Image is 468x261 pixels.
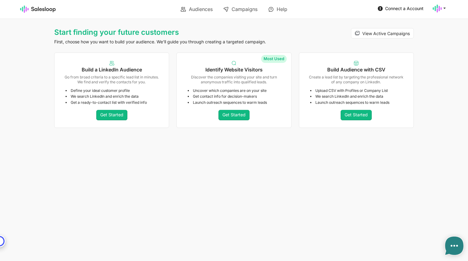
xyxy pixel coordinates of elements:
li: Uncover which companies are on your site [188,88,282,93]
h1: Start finding your future customers [54,28,292,37]
p: Create a lead list by targeting the professional network of any company on LinkedIn. [308,75,405,84]
li: Get contact info for decision-makers [188,94,282,99]
h5: Build a LinkedIn Audience [63,67,160,73]
p: Go from broad criteria to a specific lead list in minutes. We find and verify the contacts for you. [63,75,160,84]
li: Get a ready-to-contact list with verified info [66,100,160,105]
li: Launch outreach sequences to warm leads [310,100,405,105]
p: Discover the companies visiting your site and turn anonymous traffic into qualified leads. [185,75,282,84]
a: Campaigns [219,4,262,14]
a: Audiences [176,4,217,14]
li: We search LinkedIn and enrich the data [310,94,405,99]
span: Connect a Account [385,6,424,11]
li: Upload CSV with Profiles or Company List [310,88,405,93]
a: Get Started [341,110,372,120]
img: Salesloop [20,5,56,13]
li: Define your ideal customer profile [66,88,160,93]
span: Most Used [261,55,287,63]
a: Get Started [218,110,250,120]
h5: Identify Website Visitors [185,67,282,73]
li: We search LinkedIn and enrich the data [66,94,160,99]
a: Get Started [96,110,127,120]
a: Connect a Account [376,4,425,13]
p: First, choose how you want to build your audience. We'll guide you through creating a targeted ca... [54,39,292,45]
h5: Build Audience with CSV [308,67,405,73]
a: Help [264,4,292,14]
span: View Active Campaigns [362,31,410,36]
a: View Active Campaigns [351,28,414,38]
li: Launch outreach sequences to warm leads [188,100,282,105]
